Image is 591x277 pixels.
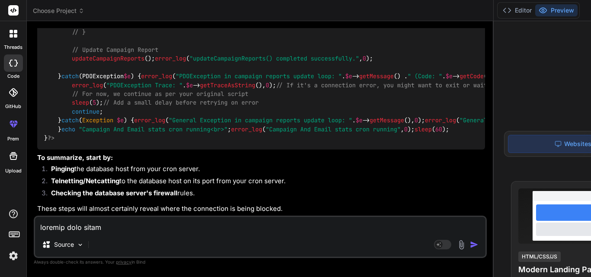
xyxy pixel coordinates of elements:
[266,125,401,133] span: "Campaign And Email stats cron running"
[48,134,55,142] span: ?>
[459,73,484,80] span: getCode
[106,81,183,89] span: "PDOException Trace: "
[72,81,103,89] span: error_log
[117,116,124,124] span: $e
[124,73,131,80] span: $e
[77,241,84,248] img: Pick Models
[7,135,19,143] label: prem
[72,29,86,36] span: // }
[499,4,535,16] button: Editor
[190,55,359,63] span: "updateCampaignReports() completed successfully."
[141,73,172,80] span: error_log
[176,73,342,80] span: "PDOException in campaign reports update loop: "
[6,248,21,263] img: settings
[414,125,432,133] span: sleep
[134,116,165,124] span: error_log
[425,116,456,124] span: error_log
[435,125,442,133] span: 60
[5,167,22,175] label: Upload
[231,125,262,133] span: error_log
[72,90,248,98] span: // For now, we continue as per your original script
[44,188,485,201] li: rules.
[200,81,255,89] span: getTraceAsString
[93,99,96,107] span: 5
[446,73,453,80] span: $e
[155,55,186,63] span: error_log
[37,204,485,214] p: These steps will almost certainly reveal where the connection is being blocked.
[51,165,74,173] strong: Pinging
[37,153,113,162] strong: To summarize, start by:
[169,116,352,124] span: "General Exception in campaign reports update loop: "
[369,116,404,124] span: getMessage
[72,99,89,107] span: sleep
[356,116,363,124] span: $e
[414,116,418,124] span: 0
[518,252,561,262] div: HTML/CSS/JS
[72,55,145,63] span: updateCampaignReports
[61,73,79,80] span: catch
[5,103,21,110] label: GitHub
[72,108,100,115] span: continue
[82,116,113,124] span: Exception
[363,55,366,63] span: 0
[51,189,177,197] strong: Checking the database server's firewall
[61,125,75,133] span: echo
[61,116,79,124] span: catch
[186,81,193,89] span: $e
[404,125,408,133] span: 0
[470,240,479,249] img: icon
[408,73,442,80] span: " (Code: "
[54,240,74,249] p: Source
[33,6,84,15] span: Choose Project
[345,73,352,80] span: $e
[116,259,132,264] span: privacy
[79,125,228,133] span: "Campaign And Email stats cron running<br>"
[103,99,259,107] span: // Add a small delay before retrying on error
[4,44,22,51] label: threads
[72,46,158,54] span: // Update Campaign Report
[456,240,466,250] img: attachment
[44,164,485,176] li: the database host from your cron server.
[34,258,487,266] p: Always double-check its answers. Your in Bind
[44,176,485,188] li: to the database host on its port from your cron server.
[359,73,394,80] span: getMessage
[535,4,578,16] button: Preview
[459,116,553,124] span: "General Exception Trace: "
[276,81,567,89] span: // If it's a connection error, you might want to exit or wait longer before retrying
[7,73,19,80] label: code
[51,177,119,185] strong: Telnetting/Netcatting
[266,81,269,89] span: 0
